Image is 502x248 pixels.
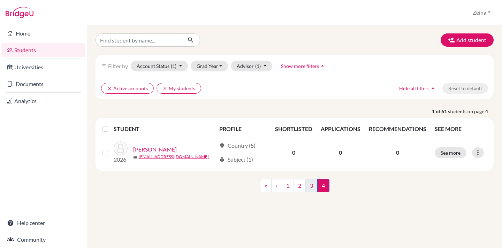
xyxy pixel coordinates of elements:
[1,216,85,230] a: Help center
[429,85,436,92] i: arrow_drop_up
[260,179,272,192] a: «
[431,121,491,137] th: SEE MORE
[133,145,177,154] a: [PERSON_NAME]
[219,157,225,162] span: local_library
[470,6,494,19] button: Zeina
[435,147,466,158] button: See more
[432,108,448,115] strong: 1 of 61
[162,86,167,91] i: clear
[294,179,306,192] a: 2
[114,155,128,164] p: 2026
[282,179,294,192] a: 1
[1,43,85,57] a: Students
[171,63,176,69] span: (1)
[101,83,154,94] button: clearActive accounts
[255,63,261,69] span: (1)
[442,83,488,94] button: Reset to default
[101,63,107,69] i: filter_list
[319,62,326,69] i: arrow_drop_up
[271,179,282,192] a: ‹
[191,61,228,71] button: Grad Year
[369,148,426,157] p: 0
[108,63,128,69] span: Filter by
[219,141,256,150] div: Country (5)
[317,137,365,168] td: 0
[1,233,85,247] a: Community
[441,33,494,47] button: Add student
[219,143,225,148] span: location_on
[399,85,429,91] span: Hide all filters
[275,61,332,71] button: Show more filtersarrow_drop_up
[305,179,318,192] a: 3
[157,83,201,94] button: clearMy students
[215,121,271,137] th: PROFILE
[260,179,329,198] nav: ...
[96,33,182,47] input: Find student by name...
[139,154,209,160] a: [EMAIL_ADDRESS][DOMAIN_NAME]
[114,141,128,155] img: Zettel, Laura
[281,63,319,69] span: Show more filters
[1,60,85,74] a: Universities
[219,155,253,164] div: Subject (1)
[365,121,431,137] th: RECOMMENDATIONS
[6,7,33,18] img: Bridge-U
[1,77,85,91] a: Documents
[131,61,188,71] button: Account Status(1)
[271,137,317,168] td: 0
[107,86,112,91] i: clear
[317,179,329,192] span: 4
[271,121,317,137] th: SHORTLISTED
[1,94,85,108] a: Analytics
[448,108,494,115] span: students on page 4
[1,26,85,40] a: Home
[114,121,215,137] th: STUDENT
[317,121,365,137] th: APPLICATIONS
[133,155,137,159] span: mail
[393,83,442,94] button: Hide all filtersarrow_drop_up
[231,61,272,71] button: Advisor(1)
